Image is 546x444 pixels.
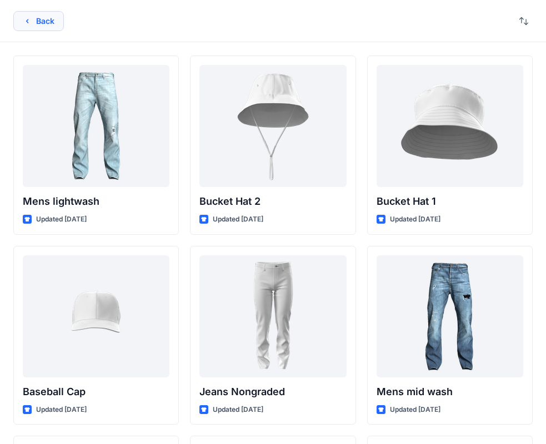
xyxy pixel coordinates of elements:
[377,255,523,377] a: Mens mid wash
[23,194,169,209] p: Mens lightwash
[36,214,87,225] p: Updated [DATE]
[23,384,169,400] p: Baseball Cap
[13,11,64,31] button: Back
[377,65,523,187] a: Bucket Hat 1
[23,65,169,187] a: Mens lightwash
[377,384,523,400] p: Mens mid wash
[390,404,440,416] p: Updated [DATE]
[199,65,346,187] a: Bucket Hat 2
[199,255,346,377] a: Jeans Nongraded
[199,194,346,209] p: Bucket Hat 2
[213,404,263,416] p: Updated [DATE]
[36,404,87,416] p: Updated [DATE]
[23,255,169,377] a: Baseball Cap
[377,194,523,209] p: Bucket Hat 1
[199,384,346,400] p: Jeans Nongraded
[390,214,440,225] p: Updated [DATE]
[213,214,263,225] p: Updated [DATE]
